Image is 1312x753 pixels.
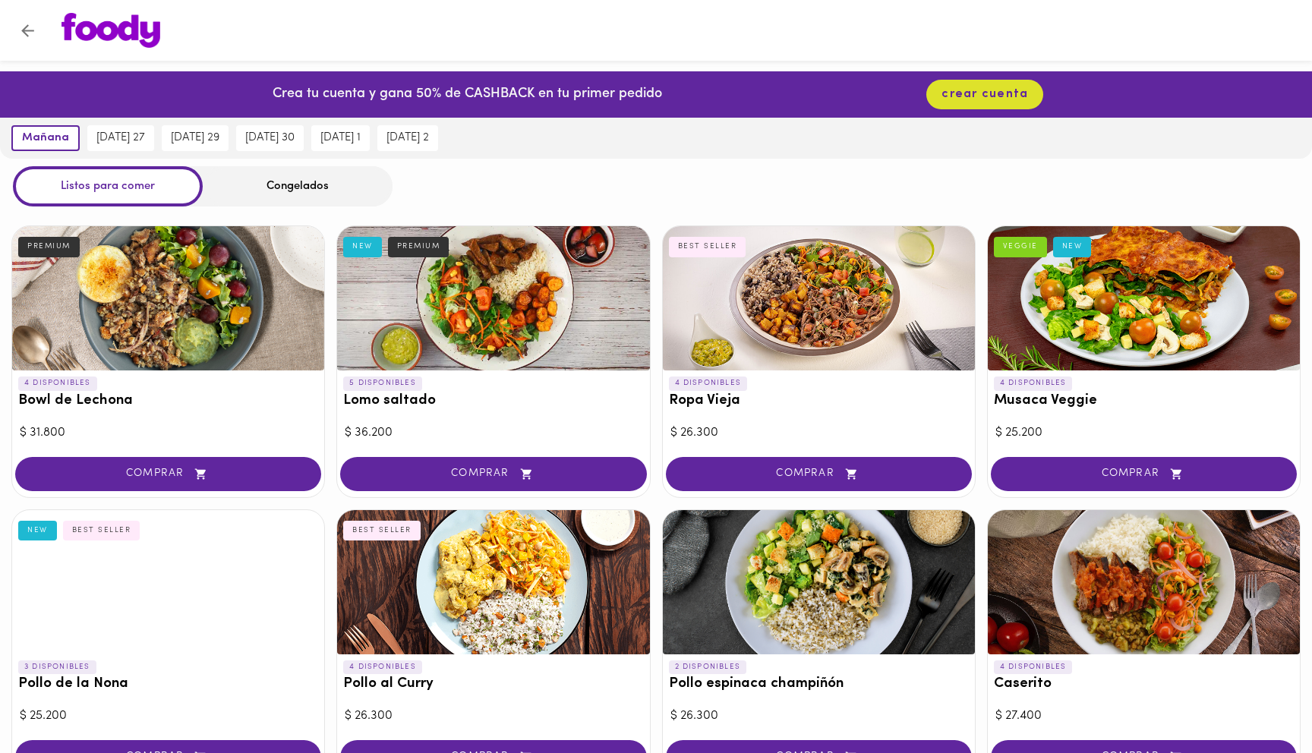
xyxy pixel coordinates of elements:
[995,424,1292,442] div: $ 25.200
[670,424,967,442] div: $ 26.300
[22,131,69,145] span: mañana
[988,510,1300,654] div: Caserito
[994,660,1073,674] p: 4 DISPONIBLES
[203,166,393,206] div: Congelados
[337,226,649,370] div: Lomo saltado
[345,707,642,725] div: $ 26.300
[994,237,1047,257] div: VEGGIE
[20,707,317,725] div: $ 25.200
[273,85,662,105] p: Crea tu cuenta y gana 50% de CASHBACK en tu primer pedido
[669,237,746,257] div: BEST SELLER
[343,237,382,257] div: NEW
[663,226,975,370] div: Ropa Vieja
[670,707,967,725] div: $ 26.300
[669,660,747,674] p: 2 DISPONIBLES
[994,376,1073,390] p: 4 DISPONIBLES
[386,131,429,145] span: [DATE] 2
[236,125,304,151] button: [DATE] 30
[941,87,1028,102] span: crear cuenta
[9,12,46,49] button: Volver
[61,13,160,48] img: logo.png
[685,468,953,480] span: COMPRAR
[18,660,96,674] p: 3 DISPONIBLES
[12,510,324,654] div: Pollo de la Nona
[343,376,422,390] p: 5 DISPONIBLES
[377,125,438,151] button: [DATE] 2
[87,125,154,151] button: [DATE] 27
[994,393,1294,409] h3: Musaca Veggie
[343,676,643,692] h3: Pollo al Curry
[311,125,370,151] button: [DATE] 1
[18,521,57,540] div: NEW
[171,131,219,145] span: [DATE] 29
[1053,237,1092,257] div: NEW
[359,468,627,480] span: COMPRAR
[1010,468,1278,480] span: COMPRAR
[63,521,140,540] div: BEST SELLER
[11,125,80,151] button: mañana
[388,237,449,257] div: PREMIUM
[162,125,229,151] button: [DATE] 29
[926,80,1043,109] button: crear cuenta
[991,457,1297,491] button: COMPRAR
[18,376,97,390] p: 4 DISPONIBLES
[988,226,1300,370] div: Musaca Veggie
[669,676,969,692] h3: Pollo espinaca champiñón
[343,660,422,674] p: 4 DISPONIBLES
[12,226,324,370] div: Bowl de Lechona
[1224,665,1297,738] iframe: Messagebird Livechat Widget
[345,424,642,442] div: $ 36.200
[320,131,361,145] span: [DATE] 1
[666,457,972,491] button: COMPRAR
[337,510,649,654] div: Pollo al Curry
[34,468,302,480] span: COMPRAR
[18,676,318,692] h3: Pollo de la Nona
[20,424,317,442] div: $ 31.800
[669,376,748,390] p: 4 DISPONIBLES
[994,676,1294,692] h3: Caserito
[18,237,80,257] div: PREMIUM
[669,393,969,409] h3: Ropa Vieja
[343,393,643,409] h3: Lomo saltado
[995,707,1292,725] div: $ 27.400
[663,510,975,654] div: Pollo espinaca champiñón
[343,521,421,540] div: BEST SELLER
[245,131,295,145] span: [DATE] 30
[340,457,646,491] button: COMPRAR
[96,131,145,145] span: [DATE] 27
[18,393,318,409] h3: Bowl de Lechona
[13,166,203,206] div: Listos para comer
[15,457,321,491] button: COMPRAR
